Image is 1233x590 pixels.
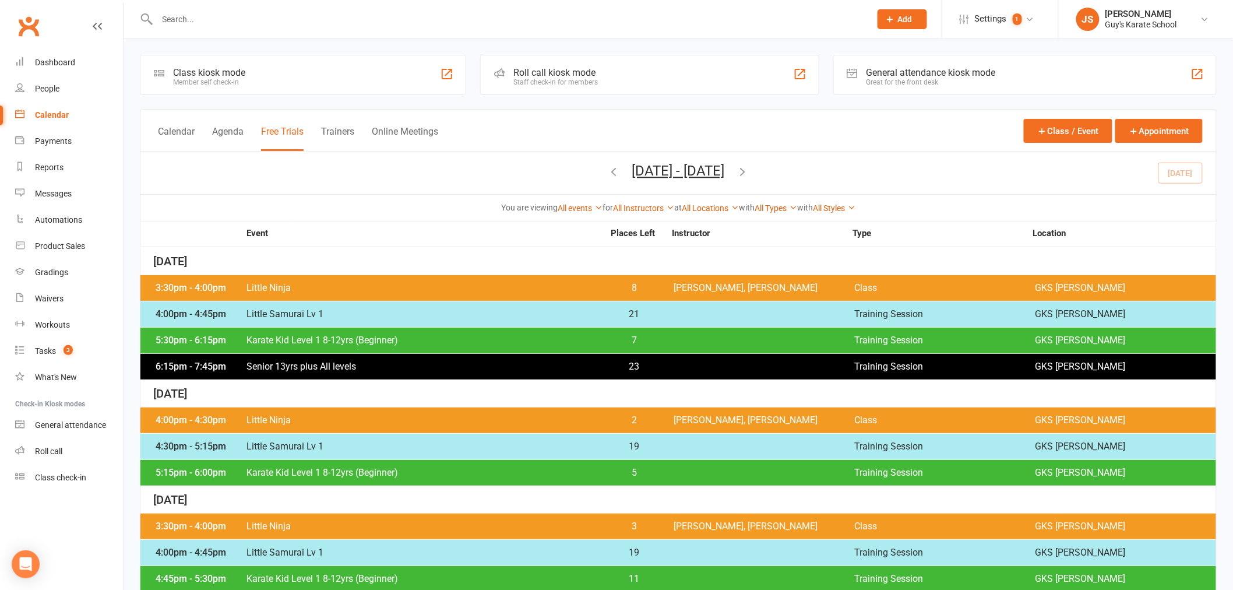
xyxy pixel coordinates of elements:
div: General attendance kiosk mode [866,67,996,78]
div: People [35,84,59,93]
div: 5:30pm - 6:15pm [153,336,246,345]
strong: Event [246,229,603,238]
button: Calendar [158,126,195,151]
a: General attendance kiosk mode [15,412,123,438]
span: Little Ninja [246,522,604,531]
div: 4:30pm - 5:15pm [153,442,246,451]
span: Training Session [855,548,1035,557]
button: Agenda [212,126,244,151]
span: Karate Kid Level 1 8-12yrs (Beginner) [246,468,604,477]
span: Class [855,283,1035,293]
a: Clubworx [14,12,43,41]
div: Open Intercom Messenger [12,550,40,578]
span: 11 [604,574,665,584]
input: Search... [154,11,862,27]
div: Dashboard [35,58,75,67]
a: Workouts [15,312,123,338]
div: Great for the front desk [866,78,996,86]
span: [PERSON_NAME], [PERSON_NAME] [674,522,854,531]
div: Product Sales [35,241,85,251]
div: 4:00pm - 4:45pm [153,310,246,319]
a: All Locations [682,203,739,213]
div: [DATE] [140,486,1216,514]
span: GKS [PERSON_NAME] [1035,283,1216,293]
span: Little Ninja [246,283,604,293]
button: Trainers [321,126,354,151]
span: Training Session [855,574,1035,584]
div: Staff check-in for members [513,78,598,86]
div: General attendance [35,420,106,430]
span: GKS [PERSON_NAME] [1035,468,1216,477]
strong: Type [852,229,1033,238]
div: What's New [35,373,77,382]
span: 19 [604,442,665,451]
div: Guy's Karate School [1105,19,1177,30]
span: 2 [604,416,665,425]
a: Payments [15,128,123,154]
a: All Styles [813,203,855,213]
div: 6:15pm - 7:45pm [153,362,246,371]
div: Calendar [35,110,69,120]
span: Little Samurai Lv 1 [246,548,604,557]
span: GKS [PERSON_NAME] [1035,574,1216,584]
span: Karate Kid Level 1 8-12yrs (Beginner) [246,574,604,584]
span: 21 [604,310,665,319]
span: [PERSON_NAME], [PERSON_NAME] [674,283,854,293]
strong: You are viewing [501,203,558,212]
div: 3:30pm - 4:00pm [153,283,246,293]
a: All Types [755,203,797,213]
a: All Instructors [613,203,674,213]
span: 1 [1013,13,1022,25]
div: 5:15pm - 6:00pm [153,468,246,477]
a: Calendar [15,102,123,128]
span: Training Session [855,442,1035,451]
span: Senior 13yrs plus All levels [246,362,604,371]
div: 4:00pm - 4:30pm [153,416,246,425]
span: Training Session [855,310,1035,319]
span: Settings [975,6,1007,32]
a: Automations [15,207,123,233]
a: Product Sales [15,233,123,259]
span: Class [855,416,1035,425]
a: What's New [15,364,123,391]
div: Roll call [35,447,62,456]
span: Training Session [855,362,1035,371]
strong: at [674,203,682,212]
div: [DATE] [140,248,1216,275]
span: 3 [604,522,665,531]
span: Training Session [855,468,1035,477]
span: GKS [PERSON_NAME] [1035,310,1216,319]
span: Little Ninja [246,416,604,425]
span: GKS [PERSON_NAME] [1035,442,1216,451]
span: 3 [64,345,73,355]
div: 3:30pm - 4:00pm [153,522,246,531]
strong: Places Left [603,229,664,238]
div: 4:45pm - 5:30pm [153,574,246,584]
div: Gradings [35,268,68,277]
div: 4:00pm - 4:45pm [153,548,246,557]
button: Add [878,9,927,29]
span: Karate Kid Level 1 8-12yrs (Beginner) [246,336,604,345]
div: Class kiosk mode [173,67,245,78]
a: Gradings [15,259,123,286]
strong: with [797,203,813,212]
span: 7 [604,336,665,345]
button: Free Trials [261,126,304,151]
div: Member self check-in [173,78,245,86]
a: Dashboard [15,50,123,76]
strong: for [603,203,613,212]
strong: with [739,203,755,212]
div: JS [1076,8,1100,31]
span: Class [855,522,1035,531]
a: Class kiosk mode [15,465,123,491]
a: Messages [15,181,123,207]
span: Training Session [855,336,1035,345]
div: Payments [35,136,72,146]
button: Appointment [1115,119,1203,143]
div: Reports [35,163,64,172]
span: GKS [PERSON_NAME] [1035,548,1216,557]
div: [PERSON_NAME] [1105,9,1177,19]
div: Waivers [35,294,64,303]
div: Automations [35,215,82,224]
a: People [15,76,123,102]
